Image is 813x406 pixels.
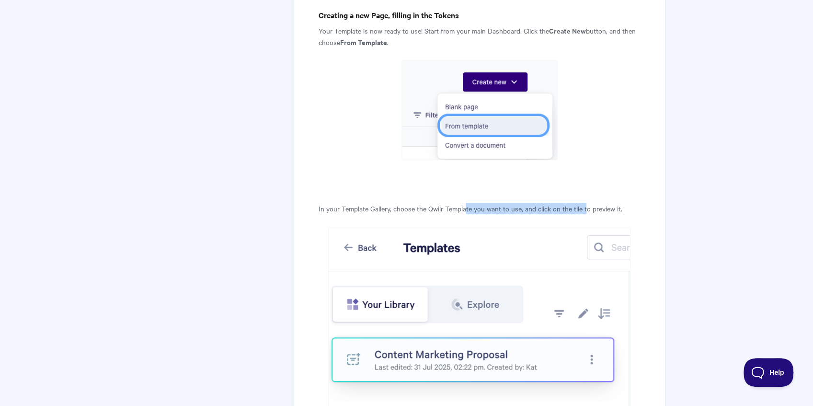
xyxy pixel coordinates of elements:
strong: From Template [340,37,387,47]
iframe: Toggle Customer Support [744,358,794,387]
p: Your Template is now ready to use! Start from your main Dashboard. Click the button, and then cho... [318,25,641,48]
strong: Create New [549,25,585,35]
h4: Creating a new Page, filling in the Tokens [318,9,641,21]
p: In your Template Gallery, choose the Qwilr Template you want to use, and click on the tile to pre... [318,203,641,214]
img: file-tpEH5eO8Be.png [401,60,558,160]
